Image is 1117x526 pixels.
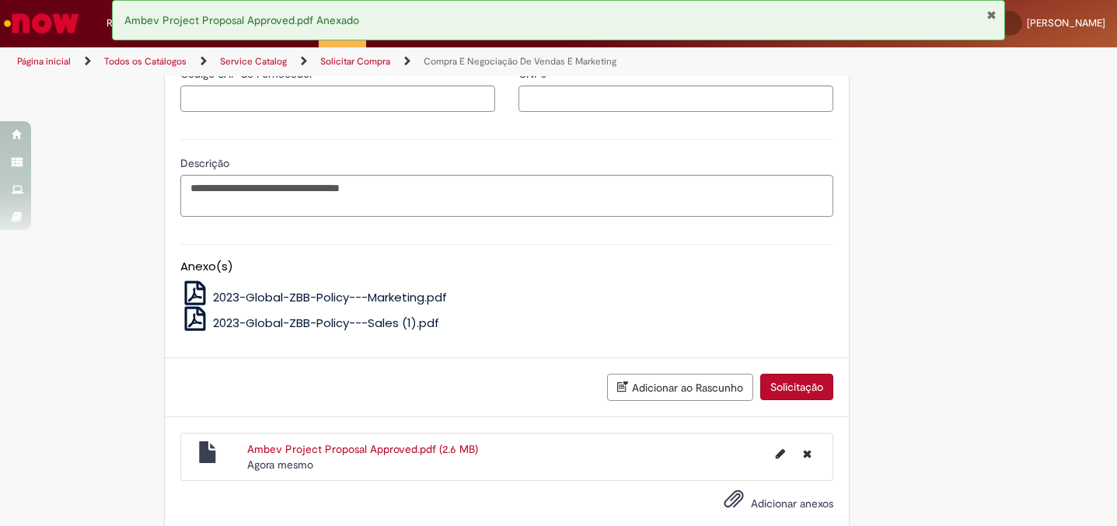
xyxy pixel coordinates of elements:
[213,315,439,331] span: 2023-Global-ZBB-Policy---Sales (1).pdf
[180,175,833,217] textarea: Descrição
[124,13,359,27] span: Ambev Project Proposal Approved.pdf Anexado
[180,260,833,273] h5: Anexo(s)
[180,315,439,331] a: 2023-Global-ZBB-Policy---Sales (1).pdf
[766,441,794,466] button: Editar nome de arquivo Ambev Project Proposal Approved.pdf
[720,485,748,521] button: Adicionar anexos
[180,289,447,305] a: 2023-Global-ZBB-Policy---Marketing.pdf
[794,441,821,466] button: Excluir Ambev Project Proposal Approved.pdf
[17,55,71,68] a: Página inicial
[986,9,997,21] button: Fechar Notificação
[751,496,833,510] span: Adicionar anexos
[180,85,495,112] input: Código SAP do Fornecedor
[760,374,833,400] button: Solicitação
[424,55,616,68] a: Compra E Negociação De Vendas E Marketing
[607,374,753,401] button: Adicionar ao Rascunho
[518,85,833,112] input: CNPJ
[247,458,313,472] time: 01/10/2025 10:50:14
[220,55,287,68] a: Service Catalog
[104,55,187,68] a: Todos os Catálogos
[106,16,161,31] span: Requisições
[247,442,478,456] a: Ambev Project Proposal Approved.pdf (2.6 MB)
[247,458,313,472] span: Agora mesmo
[12,47,733,76] ul: Trilhas de página
[180,156,232,170] span: Descrição
[213,289,447,305] span: 2023-Global-ZBB-Policy---Marketing.pdf
[320,55,390,68] a: Solicitar Compra
[2,8,82,39] img: ServiceNow
[1027,16,1105,30] span: [PERSON_NAME]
